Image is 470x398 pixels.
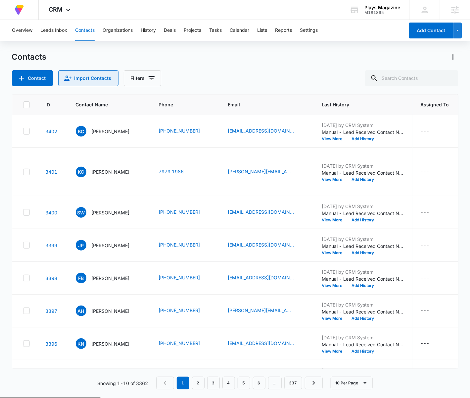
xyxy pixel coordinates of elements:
[76,101,133,108] span: Contact Name
[322,178,347,182] button: View More
[228,241,306,249] div: Email - juliepauls@mac.com - Select to Edit Field
[421,340,430,348] div: ---
[421,307,442,315] div: Assigned To - - Select to Edit Field
[365,70,458,86] input: Search Contacts
[257,20,267,41] button: Lists
[76,167,86,177] span: KC
[228,340,294,347] a: [EMAIL_ADDRESS][DOMAIN_NAME]
[75,20,95,41] button: Contacts
[228,208,306,216] div: Email - susanlwurster@gmail.com - Select to Edit Field
[76,306,142,316] div: Contact Name - Audrey Hamilton - Select to Edit Field
[421,208,430,216] div: ---
[164,20,176,41] button: Deals
[159,127,200,134] a: [PHONE_NUMBER]
[421,168,442,176] div: Assigned To - - Select to Edit Field
[228,241,294,248] a: [EMAIL_ADDRESS][DOMAIN_NAME]
[322,169,405,176] p: Manual - Lead Received Contact Name: [PERSON_NAME] Phone: [PHONE_NUMBER] Email: [PERSON_NAME][EMA...
[322,341,405,348] p: Manual - Lead Received Contact Name: [PERSON_NAME] Phone: [PHONE_NUMBER] Email: [EMAIL_ADDRESS][D...
[322,308,405,315] p: Manual - Lead Received Contact Name: [PERSON_NAME] Phone: [PHONE_NUMBER] Email: [PERSON_NAME][EMA...
[13,4,25,16] img: Volusion
[192,377,205,389] a: Page 2
[46,243,58,248] a: Navigate to contact details page for Julie Pauls
[275,20,292,41] button: Reports
[448,52,458,62] button: Actions
[347,316,379,320] button: Add History
[421,274,430,282] div: ---
[76,338,86,349] span: KN
[421,208,442,216] div: Assigned To - - Select to Edit Field
[305,377,323,389] a: Next Page
[12,70,53,86] button: Add Contact
[322,334,405,341] p: [DATE] by CRM System
[46,275,58,281] a: Navigate to contact details page for Faye Bayer
[159,208,200,215] a: [PHONE_NUMBER]
[222,377,235,389] a: Page 4
[347,137,379,141] button: Add History
[76,240,86,251] span: JP
[17,17,73,23] div: Domain: [DOMAIN_NAME]
[159,168,184,175] a: 7979 1986
[421,127,442,135] div: Assigned To - - Select to Edit Field
[228,340,306,348] div: Email - kelleen70@hotmail.com - Select to Edit Field
[76,273,86,283] span: FB
[98,380,148,387] p: Showing 1-10 of 3362
[322,129,405,136] p: Manual - Lead Received Contact Name: [PERSON_NAME] Phone: [PHONE_NUMBER] Email: [EMAIL_ADDRESS][D...
[159,101,203,108] span: Phone
[322,268,405,275] p: [DATE] by CRM System
[322,162,405,169] p: [DATE] by CRM System
[322,275,405,282] p: Manual - Lead Received Contact Name: Bayer Phone: [PHONE_NUMBER] Email: [EMAIL_ADDRESS][DOMAIN_NA...
[159,340,200,347] a: [PHONE_NUMBER]
[92,275,130,282] p: [PERSON_NAME]
[184,20,201,41] button: Projects
[159,307,200,314] a: [PHONE_NUMBER]
[76,207,86,218] span: SW
[76,273,142,283] div: Contact Name - Faye Bayer - Select to Edit Field
[11,11,16,16] img: logo_orange.svg
[322,236,405,243] p: [DATE] by CRM System
[76,126,142,137] div: Contact Name - Brian Conover - Select to Edit Field
[228,274,306,282] div: Email - karie_house@ddsd40.org - Select to Edit Field
[209,20,222,41] button: Tasks
[421,340,442,348] div: Assigned To - - Select to Edit Field
[159,241,200,248] a: [PHONE_NUMBER]
[228,307,294,314] a: [PERSON_NAME][EMAIL_ADDRESS][PERSON_NAME][DOMAIN_NAME]
[322,101,395,108] span: Last History
[322,243,405,250] p: Manual - Lead Received Contact Name: [PERSON_NAME] Phone: [PHONE_NUMBER] Email: [PERSON_NAME][EMA...
[228,168,306,176] div: Email - cassar.k@gmail.com - Select to Edit Field
[58,70,118,86] button: Import Contacts
[322,218,347,222] button: View More
[12,20,32,41] button: Overview
[228,274,294,281] a: [EMAIL_ADDRESS][DOMAIN_NAME]
[207,377,220,389] a: Page 3
[421,274,442,282] div: Assigned To - - Select to Edit Field
[347,178,379,182] button: Add History
[322,349,347,353] button: View More
[230,20,249,41] button: Calendar
[92,242,130,249] p: [PERSON_NAME]
[228,168,294,175] a: [PERSON_NAME][EMAIL_ADDRESS][DOMAIN_NAME]
[76,167,142,177] div: Contact Name - Karl Cassar - Select to Edit Field
[347,218,379,222] button: Add History
[421,101,449,108] span: Assigned To
[46,210,58,215] a: Navigate to contact details page for Susan Wurster
[124,70,161,86] button: Filters
[347,284,379,288] button: Add History
[156,377,323,389] nav: Pagination
[284,377,302,389] a: Page 337
[159,241,212,249] div: Phone - (713) 305-2287 - Select to Edit Field
[73,39,112,43] div: Keywords by Traffic
[322,316,347,320] button: View More
[322,203,405,210] p: [DATE] by CRM System
[46,129,58,134] a: Navigate to contact details page for Brian Conover
[253,377,265,389] a: Page 6
[228,101,297,108] span: Email
[228,208,294,215] a: [EMAIL_ADDRESS][DOMAIN_NAME]
[92,128,130,135] p: [PERSON_NAME]
[228,127,294,134] a: [EMAIL_ADDRESS][DOMAIN_NAME]
[25,39,59,43] div: Domain Overview
[159,340,212,348] div: Phone - (941) 228-4521 - Select to Edit Field
[76,207,142,218] div: Contact Name - Susan Wurster - Select to Edit Field
[364,10,400,15] div: account id
[159,168,196,176] div: Phone - +356 797 919 86 - Select to Edit Field
[76,126,86,137] span: BC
